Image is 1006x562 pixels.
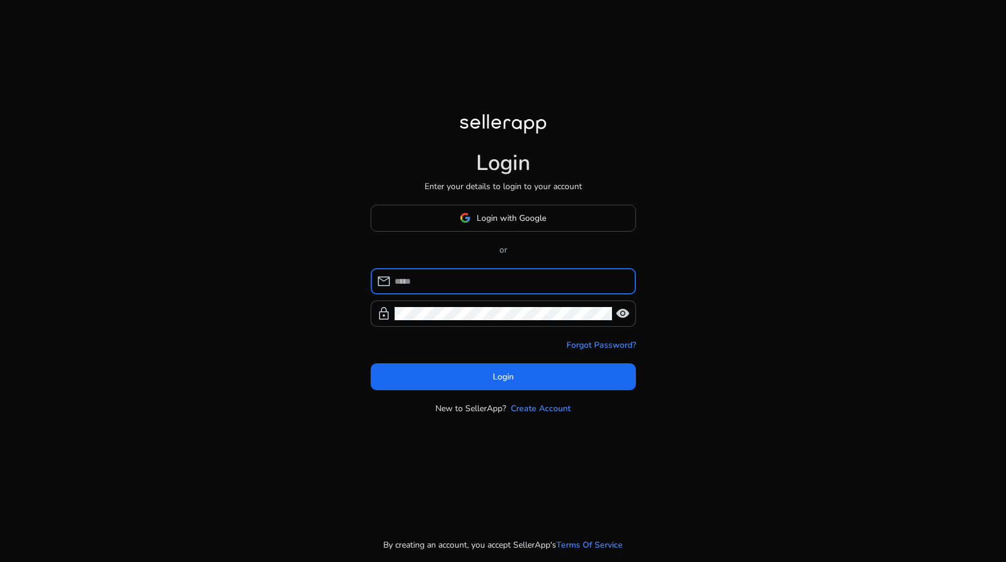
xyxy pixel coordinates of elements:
a: Forgot Password? [566,339,636,351]
span: visibility [616,306,630,321]
a: Create Account [511,402,571,415]
span: mail [377,274,391,288]
a: Terms Of Service [556,539,623,551]
span: lock [377,306,391,321]
p: New to SellerApp? [435,402,506,415]
button: Login [371,363,636,390]
p: Enter your details to login to your account [425,180,582,193]
p: or [371,244,636,256]
span: Login [493,370,514,383]
span: Login with Google [477,212,546,224]
h1: Login [476,150,531,176]
button: Login with Google [371,205,636,232]
img: google-logo.svg [460,212,471,223]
